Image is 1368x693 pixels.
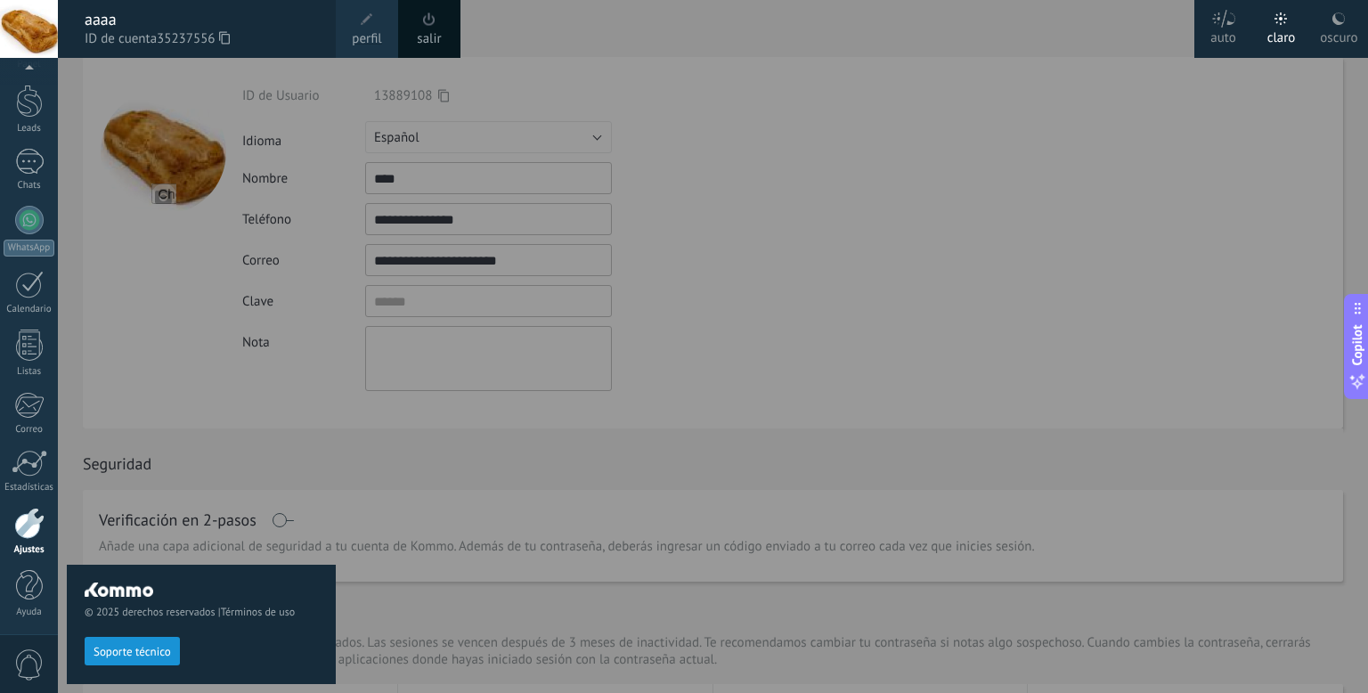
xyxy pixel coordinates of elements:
div: auto [1210,12,1236,58]
div: claro [1267,12,1296,58]
div: Chats [4,180,55,192]
span: Copilot [1348,325,1366,366]
a: Términos de uso [221,606,295,619]
div: Ajustes [4,544,55,556]
div: aaaa [85,10,318,29]
span: 35237556 [157,29,230,49]
div: Calendario [4,304,55,315]
div: Estadísticas [4,482,55,493]
div: Correo [4,424,55,436]
a: salir [417,29,441,49]
span: ID de cuenta [85,29,318,49]
div: oscuro [1320,12,1357,58]
div: WhatsApp [4,240,54,257]
span: perfil [352,29,381,49]
div: Ayuda [4,607,55,618]
span: © 2025 derechos reservados | [85,606,318,619]
div: Listas [4,366,55,378]
div: Leads [4,123,55,135]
